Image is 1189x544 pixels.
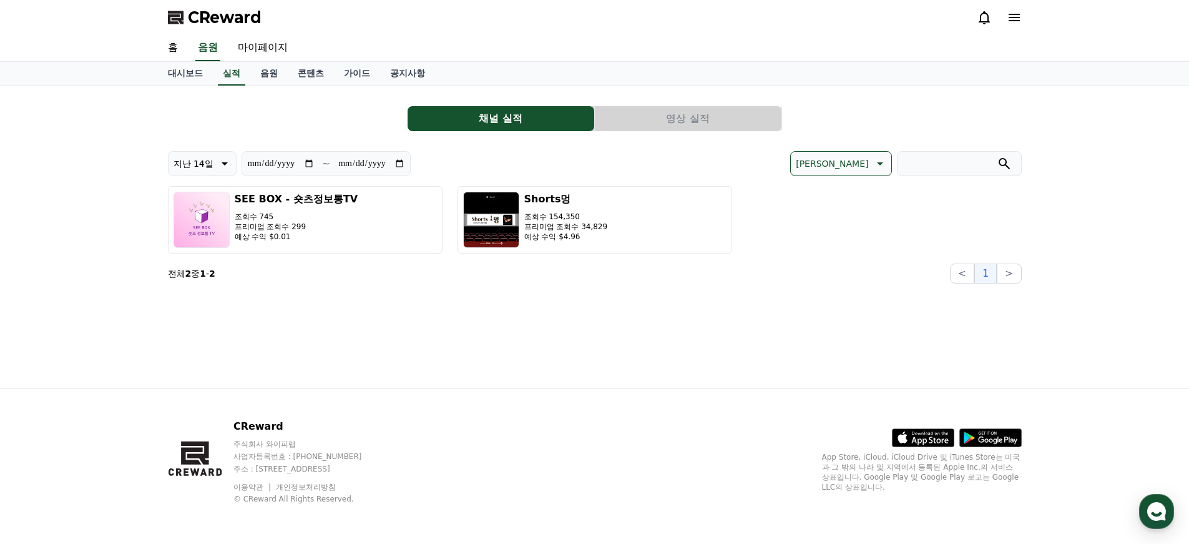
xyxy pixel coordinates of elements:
a: 개인정보처리방침 [276,483,336,492]
a: 마이페이지 [228,35,298,61]
a: 채널 실적 [408,106,595,131]
button: < [950,264,974,284]
button: Shorts멍 조회수 154,350 프리미엄 조회수 34,829 예상 수익 $4.96 [457,186,732,254]
strong: 2 [185,269,192,279]
span: 대화 [114,415,129,425]
p: 프리미엄 조회수 299 [235,222,358,232]
a: 공지사항 [380,62,435,86]
p: 주식회사 와이피랩 [233,439,386,449]
a: 대화 [82,396,161,427]
p: 예상 수익 $4.96 [524,232,608,242]
span: 설정 [193,415,208,425]
p: 사업자등록번호 : [PHONE_NUMBER] [233,452,386,462]
button: 1 [974,264,997,284]
a: 설정 [161,396,240,427]
span: CReward [188,7,262,27]
img: Shorts멍 [463,192,519,248]
p: © CReward All Rights Reserved. [233,494,386,504]
a: 홈 [158,35,188,61]
a: 콘텐츠 [288,62,334,86]
p: 조회수 154,350 [524,212,608,222]
a: 이용약관 [233,483,273,492]
a: 가이드 [334,62,380,86]
a: 음원 [195,35,220,61]
span: 홈 [39,415,47,425]
p: App Store, iCloud, iCloud Drive 및 iTunes Store는 미국과 그 밖의 나라 및 지역에서 등록된 Apple Inc.의 서비스 상표입니다. Goo... [822,452,1022,492]
p: 예상 수익 $0.01 [235,232,358,242]
p: 주소 : [STREET_ADDRESS] [233,464,386,474]
a: 영상 실적 [595,106,782,131]
button: SEE BOX - 숏츠정보통TV 조회수 745 프리미엄 조회수 299 예상 수익 $0.01 [168,186,443,254]
p: 조회수 745 [235,212,358,222]
a: CReward [168,7,262,27]
button: 영상 실적 [595,106,781,131]
strong: 2 [209,269,215,279]
a: 실적 [218,62,245,86]
button: 채널 실적 [408,106,594,131]
p: [PERSON_NAME] [796,155,868,172]
img: SEE BOX - 숏츠정보통TV [174,192,230,248]
a: 대시보드 [158,62,213,86]
p: CReward [233,419,386,434]
p: ~ [322,156,330,171]
p: 지난 14일 [174,155,213,172]
button: [PERSON_NAME] [790,151,891,176]
a: 홈 [4,396,82,427]
strong: 1 [200,269,206,279]
button: > [997,264,1021,284]
a: 음원 [250,62,288,86]
h3: Shorts멍 [524,192,608,207]
p: 프리미엄 조회수 34,829 [524,222,608,232]
button: 지난 14일 [168,151,237,176]
h3: SEE BOX - 숏츠정보통TV [235,192,358,207]
p: 전체 중 - [168,267,215,280]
